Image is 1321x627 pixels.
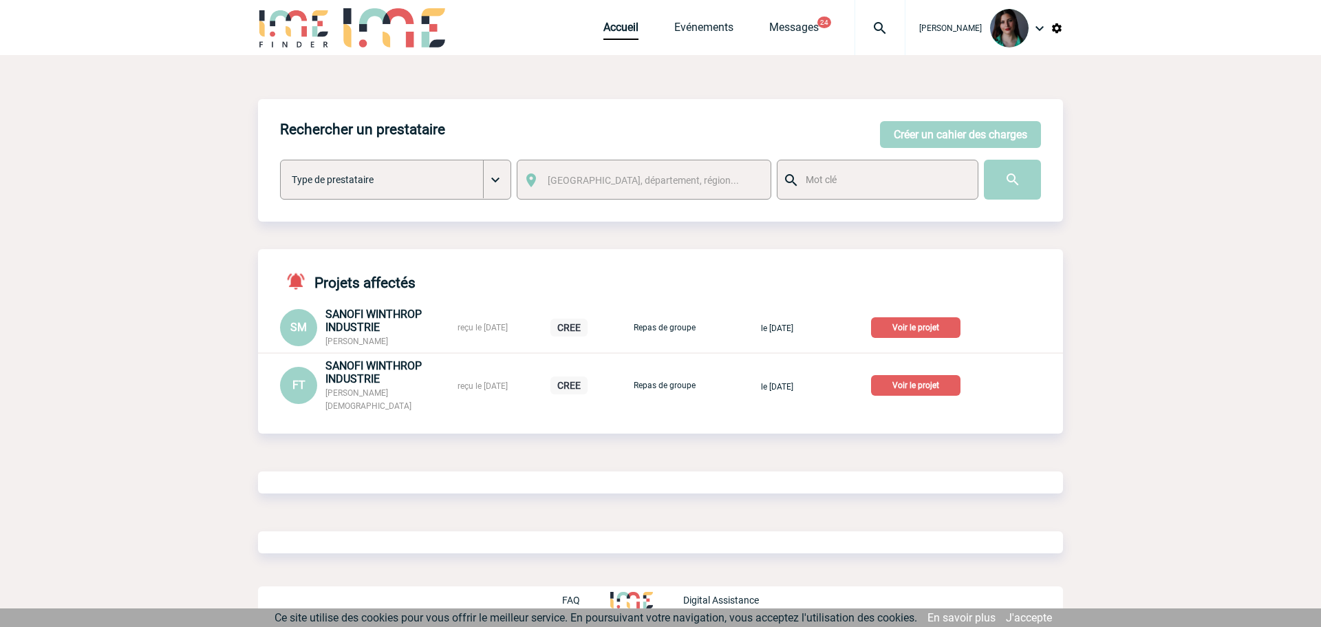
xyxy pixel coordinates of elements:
[280,271,416,291] h4: Projets affectés
[280,121,445,138] h4: Rechercher un prestataire
[761,323,793,333] span: le [DATE]
[290,321,307,334] span: SM
[548,175,739,186] span: [GEOGRAPHIC_DATA], département, région...
[871,317,960,338] p: Voir le projet
[817,17,831,28] button: 24
[562,593,610,606] a: FAQ
[325,388,411,411] span: [PERSON_NAME] [DEMOGRAPHIC_DATA]
[458,323,508,332] span: reçu le [DATE]
[769,21,819,40] a: Messages
[927,611,996,624] a: En savoir plus
[990,9,1029,47] img: 131235-0.jpeg
[630,381,699,390] p: Repas de groupe
[603,21,638,40] a: Accueil
[562,595,580,606] p: FAQ
[761,382,793,392] span: le [DATE]
[286,271,314,291] img: notifications-active-24-px-r.png
[871,378,966,391] a: Voir le projet
[325,337,388,346] span: [PERSON_NAME]
[292,379,305,392] span: FT
[984,160,1041,200] input: Submit
[325,308,422,334] span: SANOFI WINTHROP INDUSTRIE
[610,592,653,608] img: http://www.idealmeetingsevents.fr/
[871,320,966,333] a: Voir le projet
[919,23,982,33] span: [PERSON_NAME]
[1006,611,1052,624] a: J'accepte
[258,8,330,47] img: IME-Finder
[674,21,733,40] a: Evénements
[458,381,508,391] span: reçu le [DATE]
[550,319,588,337] p: CREE
[550,376,588,394] p: CREE
[871,375,960,396] p: Voir le projet
[683,595,759,606] p: Digital Assistance
[325,359,422,385] span: SANOFI WINTHROP INDUSTRIE
[275,611,917,624] span: Ce site utilise des cookies pour vous offrir le meilleur service. En poursuivant votre navigation...
[630,323,699,332] p: Repas de groupe
[802,171,965,189] input: Mot clé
